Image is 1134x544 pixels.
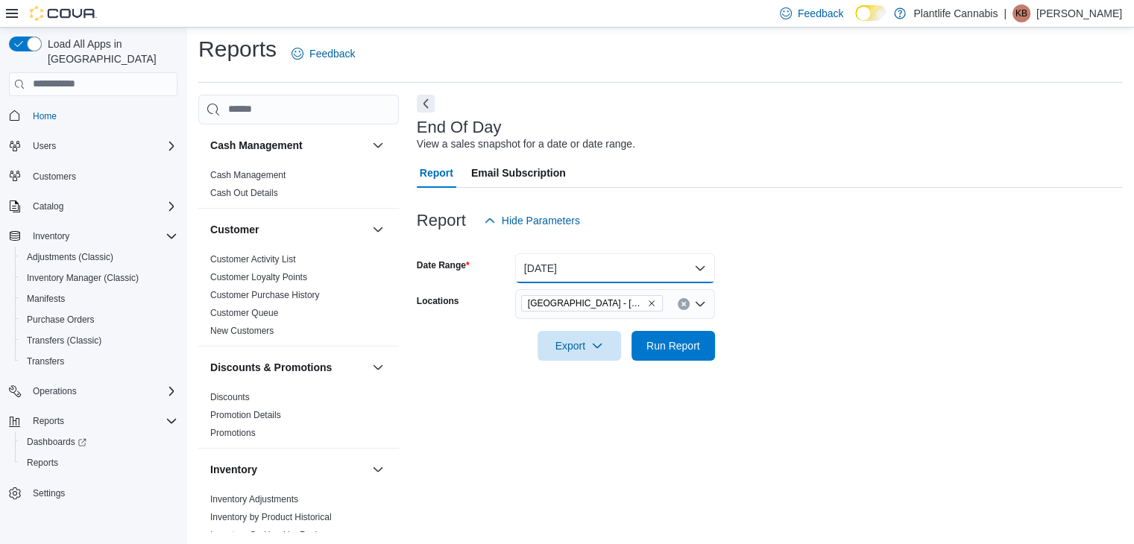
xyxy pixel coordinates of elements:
button: Hide Parameters [478,206,586,235]
a: Transfers (Classic) [21,332,107,350]
a: Feedback [286,39,361,69]
p: Plantlife Cannabis [913,4,998,22]
span: Inventory Manager (Classic) [27,272,139,284]
button: Reports [15,452,183,473]
span: Inventory Adjustments [210,493,298,505]
a: Dashboards [15,431,183,452]
span: Load All Apps in [GEOGRAPHIC_DATA] [42,37,177,66]
span: Users [27,137,177,155]
button: Inventory Manager (Classic) [15,268,183,288]
a: Purchase Orders [21,311,101,329]
span: Reports [27,412,177,430]
button: Export [538,331,621,361]
button: Inventory [27,227,75,245]
span: Export [546,331,612,361]
h3: Customer [210,222,259,237]
span: Cash Management [210,169,286,181]
span: [GEOGRAPHIC_DATA] - [GEOGRAPHIC_DATA] [528,296,644,311]
span: Feedback [798,6,843,21]
span: Email Subscription [471,158,566,188]
button: Open list of options [694,298,706,310]
span: Inventory by Product Historical [210,511,332,523]
button: Operations [3,381,183,402]
a: Customer Queue [210,308,278,318]
span: Dark Mode [855,21,856,22]
button: Operations [27,382,83,400]
p: | [1004,4,1007,22]
span: Settings [27,484,177,502]
span: Customer Purchase History [210,289,320,301]
label: Locations [417,295,459,307]
button: Customer [210,222,366,237]
button: Customers [3,165,183,187]
span: Adjustments (Classic) [21,248,177,266]
button: Reports [27,412,70,430]
img: Cova [30,6,97,21]
a: Inventory by Product Historical [210,512,332,522]
span: Catalog [33,200,63,212]
span: Hide Parameters [502,213,580,228]
span: Run Report [646,338,700,353]
a: Discounts [210,392,250,402]
a: Promotion Details [210,410,281,420]
span: Edmonton - Albany [521,295,663,311]
span: Home [27,107,177,125]
span: Catalog [27,197,177,215]
div: Kim Bore [1012,4,1030,22]
span: Transfers (Classic) [21,332,177,350]
span: Report [420,158,453,188]
span: Purchase Orders [27,314,95,326]
button: Users [27,137,62,155]
div: View a sales snapshot for a date or date range. [417,136,635,152]
input: Dark Mode [855,5,886,21]
button: Cash Management [369,136,387,154]
a: Customers [27,168,82,186]
span: Customer Loyalty Points [210,271,307,283]
span: Manifests [21,290,177,308]
button: Remove Edmonton - Albany from selection in this group [647,299,656,308]
button: Manifests [15,288,183,309]
button: Discounts & Promotions [369,358,387,376]
span: Promotion Details [210,409,281,421]
a: Manifests [21,290,71,308]
button: Catalog [3,196,183,217]
span: Settings [33,487,65,499]
span: Operations [33,385,77,397]
button: Catalog [27,197,69,215]
span: Feedback [309,46,355,61]
a: Transfers [21,352,70,370]
span: Home [33,110,57,122]
span: New Customers [210,325,274,337]
span: Reports [21,454,177,472]
div: Cash Management [198,166,399,208]
span: Customers [27,167,177,186]
h3: Cash Management [210,138,303,153]
button: Reports [3,411,183,431]
button: Next [417,95,435,113]
a: Customer Purchase History [210,290,320,300]
button: Clear input [678,298,690,310]
button: Home [3,105,183,127]
span: Manifests [27,293,65,305]
p: [PERSON_NAME] [1036,4,1122,22]
button: Inventory [3,226,183,247]
button: [DATE] [515,253,715,283]
a: Cash Out Details [210,188,278,198]
h1: Reports [198,34,277,64]
div: Customer [198,250,399,346]
span: Customer Queue [210,307,278,319]
span: Customers [33,171,76,183]
button: Discounts & Promotions [210,360,366,375]
button: Transfers [15,351,183,372]
span: Inventory [33,230,69,242]
a: Reports [21,454,64,472]
button: Settings [3,482,183,504]
a: Inventory Manager (Classic) [21,269,145,287]
span: KB [1015,4,1027,22]
span: Cash Out Details [210,187,278,199]
span: Dashboards [27,436,86,448]
h3: Discounts & Promotions [210,360,332,375]
button: Cash Management [210,138,366,153]
div: Discounts & Promotions [198,388,399,448]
